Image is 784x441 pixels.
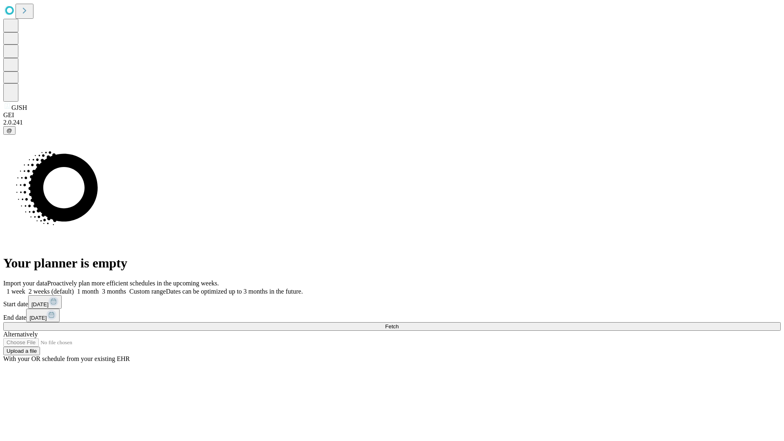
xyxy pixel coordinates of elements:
span: Import your data [3,280,47,287]
span: 1 month [77,288,99,295]
span: @ [7,127,12,134]
span: Fetch [385,323,399,330]
button: [DATE] [26,309,60,322]
h1: Your planner is empty [3,256,781,271]
span: Proactively plan more efficient schedules in the upcoming weeks. [47,280,219,287]
span: With your OR schedule from your existing EHR [3,355,130,362]
div: Start date [3,295,781,309]
span: GJSH [11,104,27,111]
button: [DATE] [28,295,62,309]
span: 1 week [7,288,25,295]
span: [DATE] [29,315,47,321]
button: @ [3,126,16,135]
span: Custom range [129,288,166,295]
span: Dates can be optimized up to 3 months in the future. [166,288,303,295]
span: [DATE] [31,301,49,307]
button: Fetch [3,322,781,331]
span: 2 weeks (default) [29,288,74,295]
button: Upload a file [3,347,40,355]
div: GEI [3,111,781,119]
div: 2.0.241 [3,119,781,126]
div: End date [3,309,781,322]
span: 3 months [102,288,126,295]
span: Alternatively [3,331,38,338]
